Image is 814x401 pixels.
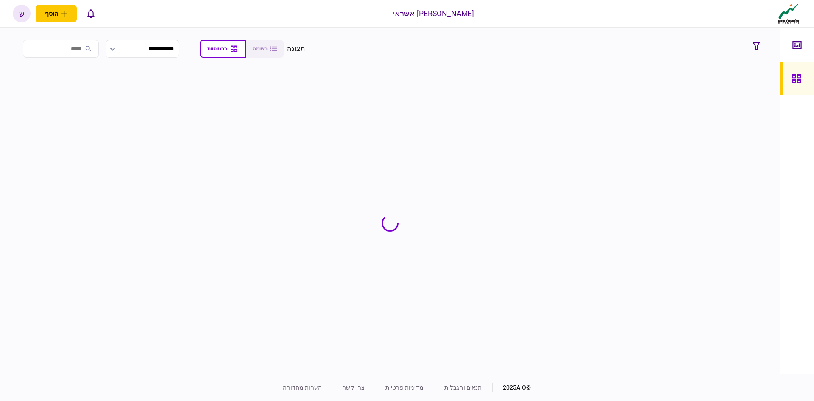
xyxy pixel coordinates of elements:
button: פתח רשימת התראות [82,5,100,22]
span: כרטיסיות [207,46,227,52]
img: client company logo [776,3,801,24]
a: הערות מהדורה [283,384,322,391]
div: תצוגה [287,44,305,54]
div: © 2025 AIO [492,383,531,392]
button: פתח תפריט להוספת לקוח [36,5,77,22]
a: מדיניות פרטיות [385,384,424,391]
a: צרו קשר [343,384,365,391]
button: כרטיסיות [200,40,246,58]
button: ש [13,5,31,22]
div: [PERSON_NAME] אשראי [393,8,474,19]
button: רשימה [246,40,284,58]
a: תנאים והגבלות [444,384,482,391]
span: רשימה [253,46,268,52]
